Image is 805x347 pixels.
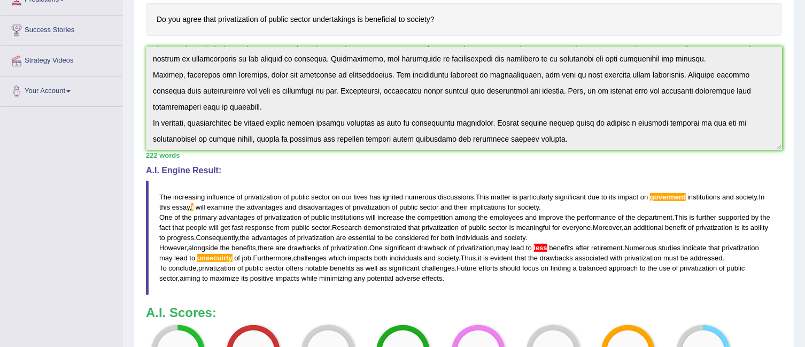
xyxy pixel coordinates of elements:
span: Moreover [593,223,622,232]
span: its [609,193,616,201]
span: offers [286,264,303,272]
span: fast [232,223,243,232]
span: after [576,244,590,252]
span: significant [555,193,586,201]
span: of [688,223,694,232]
span: will [209,223,219,232]
span: demonstrated [363,223,406,232]
span: efforts [479,264,498,272]
span: The [159,193,171,201]
span: drawbacks [288,244,321,252]
span: it [478,254,482,262]
span: impacts [349,254,373,262]
span: essential [348,234,375,242]
span: and [424,254,436,262]
span: effects [422,274,443,282]
span: will [366,213,376,221]
a: Success Stories [1,16,122,42]
span: from [276,223,290,232]
span: has [369,193,381,201]
span: public [399,203,417,211]
span: public [727,264,745,272]
span: privatization [330,244,367,252]
span: benefit [665,223,686,232]
span: our [342,193,352,201]
span: while [301,274,318,282]
div: 222 words [146,150,782,160]
span: the [182,213,192,221]
span: This [675,213,688,221]
span: of [719,264,725,272]
span: is [690,213,694,221]
span: will [196,203,205,211]
span: and [722,193,734,201]
span: both [374,254,388,262]
span: of [174,213,180,221]
span: society [438,254,459,262]
span: of [392,203,398,211]
span: institutions [331,213,364,221]
h4: Do you agree that privatization of public sector undertakings is beneficial to society? [146,3,782,36]
span: for [431,234,439,242]
span: of [323,244,329,252]
span: a [573,264,577,272]
span: However [159,244,187,252]
span: on [541,264,548,272]
span: of [618,213,624,221]
span: addressed [690,254,723,262]
span: individuals [456,234,489,242]
span: be [385,234,393,242]
span: benefits [231,244,256,252]
span: to [159,234,165,242]
span: public [468,223,486,232]
span: the [235,203,245,211]
span: privatization [422,223,459,232]
span: privatization [457,244,494,252]
span: Furthermore [253,254,292,262]
span: Research [332,223,362,232]
span: Consequently [196,234,238,242]
span: essay [172,203,190,211]
span: of [461,223,467,232]
span: of [234,254,240,262]
span: privatization [696,223,733,232]
span: people [186,223,207,232]
span: the [761,213,770,221]
span: performance [577,213,616,221]
span: as [356,264,363,272]
span: supported [718,213,749,221]
span: employees [490,213,523,221]
span: of [449,244,455,252]
span: of [237,193,243,201]
span: which [329,254,346,262]
span: retirement [591,244,623,252]
span: and [491,234,502,242]
span: to [526,244,532,252]
span: increasing [173,193,205,201]
span: potential [367,274,393,282]
span: focus [522,264,539,272]
span: One [369,244,383,252]
span: to [202,274,208,282]
span: of [289,234,295,242]
span: department [637,213,672,221]
span: to [640,264,646,272]
span: advantages [252,234,288,242]
span: the [647,264,657,272]
span: institutions [687,193,720,201]
span: to [189,254,195,262]
span: sector [265,264,284,272]
span: significant [389,264,420,272]
span: may [159,254,173,262]
span: benefits [330,264,354,272]
span: Possible spelling mistake found. (did you mean: government) [650,193,685,201]
span: job [242,254,251,262]
span: sector [312,223,330,232]
span: further [696,213,717,221]
span: ability [750,223,768,232]
span: privatization [244,193,281,201]
span: the [566,213,575,221]
span: public [291,223,309,232]
span: matter [491,193,510,201]
span: as [380,264,387,272]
